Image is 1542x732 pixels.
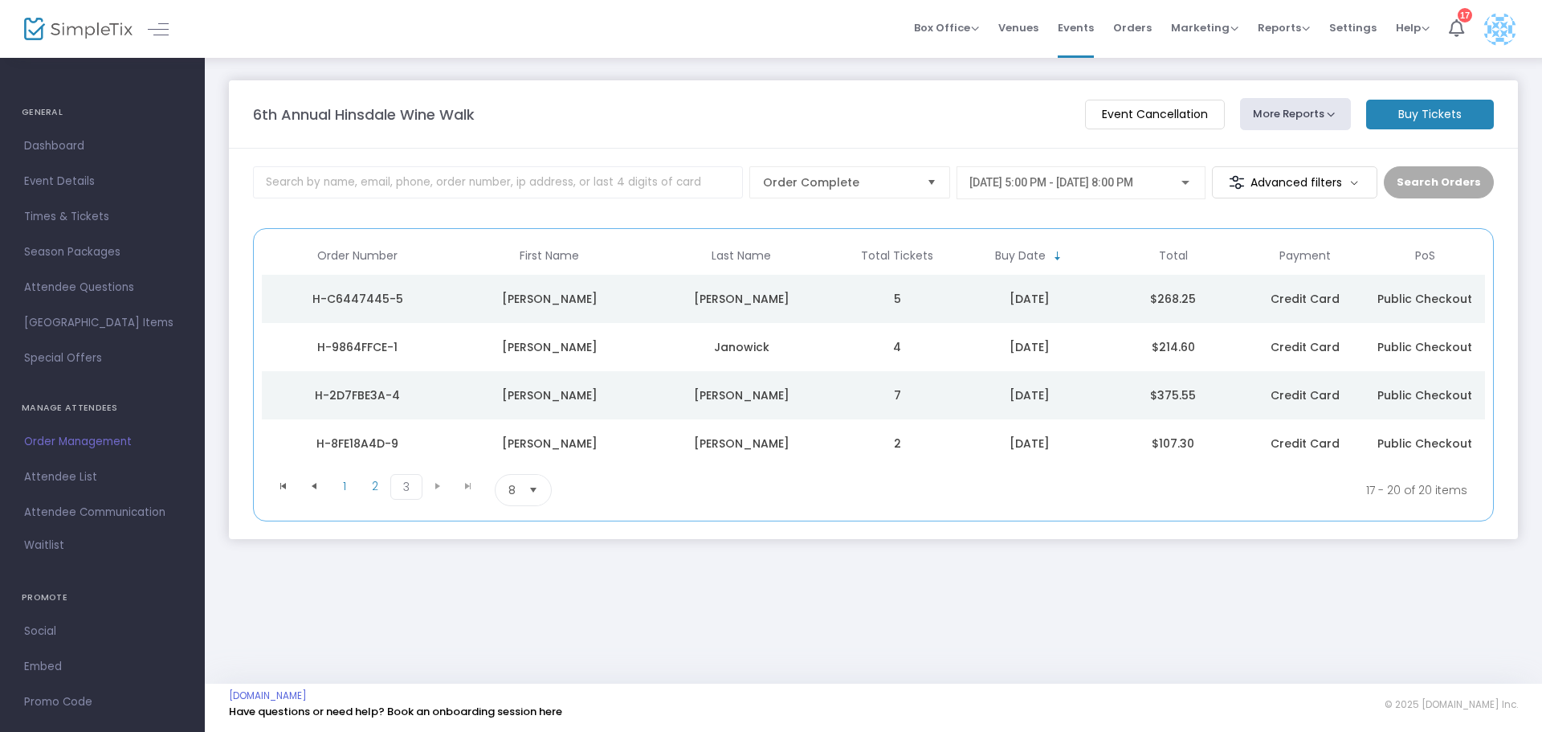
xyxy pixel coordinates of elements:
[253,104,475,125] m-panel-title: 6th Annual Hinsdale Wine Walk
[1101,371,1245,419] td: $375.55
[969,176,1133,189] span: [DATE] 5:00 PM - [DATE] 8:00 PM
[24,242,181,263] span: Season Packages
[22,96,183,129] h4: GENERAL
[229,689,307,702] a: [DOMAIN_NAME]
[24,621,181,642] span: Social
[24,277,181,298] span: Attendee Questions
[1329,7,1377,48] span: Settings
[1058,7,1094,48] span: Events
[1377,339,1472,355] span: Public Checkout
[266,291,450,307] div: H-C6447445-5
[1101,323,1245,371] td: $214.60
[24,431,181,452] span: Order Management
[1101,419,1245,468] td: $107.30
[520,249,579,263] span: First Name
[712,249,771,263] span: Last Name
[1366,100,1494,129] m-button: Buy Tickets
[1271,339,1340,355] span: Credit Card
[24,656,181,677] span: Embed
[24,692,181,713] span: Promo Code
[1271,291,1340,307] span: Credit Card
[838,237,957,275] th: Total Tickets
[650,291,834,307] div: Molfese
[229,704,562,719] a: Have questions or need help? Book an onboarding session here
[24,313,181,333] span: [GEOGRAPHIC_DATA] Items
[1051,250,1064,263] span: Sortable
[650,339,834,355] div: Janowick
[24,348,181,369] span: Special Offers
[995,249,1046,263] span: Buy Date
[266,387,450,403] div: H-2D7FBE3A-4
[24,538,64,554] span: Waitlist
[277,480,290,493] span: Go to the first page
[1377,436,1472,452] span: Public Checkout
[998,7,1038,48] span: Venues
[838,371,957,419] td: 7
[1279,249,1331,263] span: Payment
[24,171,181,192] span: Event Details
[458,291,642,307] div: Joseph
[308,480,320,493] span: Go to the previous page
[1271,436,1340,452] span: Credit Card
[838,275,957,323] td: 5
[266,339,450,355] div: H-9864FFCE-1
[763,174,914,190] span: Order Complete
[1458,8,1472,22] div: 17
[650,436,834,452] div: Barnard
[1258,20,1310,35] span: Reports
[650,387,834,403] div: Wanless
[253,166,743,198] input: Search by name, email, phone, order number, ip address, or last 4 digits of card
[1171,20,1238,35] span: Marketing
[920,167,943,198] button: Select
[262,237,1485,468] div: Data table
[1101,275,1245,323] td: $268.25
[1396,20,1430,35] span: Help
[1085,100,1225,129] m-button: Event Cancellation
[317,249,398,263] span: Order Number
[961,339,1097,355] div: 8/11/2025
[961,387,1097,403] div: 8/8/2025
[1212,166,1378,198] m-button: Advanced filters
[390,474,422,500] span: Page 3
[961,291,1097,307] div: 8/14/2025
[508,482,516,498] span: 8
[1415,249,1435,263] span: PoS
[1271,387,1340,403] span: Credit Card
[838,419,957,468] td: 2
[24,502,181,523] span: Attendee Communication
[1385,698,1518,711] span: © 2025 [DOMAIN_NAME] Inc.
[1159,249,1188,263] span: Total
[266,436,450,452] div: H-8FE18A4D-9
[22,392,183,424] h4: MANAGE ATTENDEES
[1377,291,1472,307] span: Public Checkout
[961,436,1097,452] div: 7/29/2025
[458,387,642,403] div: Heather
[711,474,1467,506] kendo-pager-info: 17 - 20 of 20 items
[522,475,545,505] button: Select
[914,20,979,35] span: Box Office
[838,323,957,371] td: 4
[360,474,390,498] span: Page 2
[1240,98,1351,130] button: More Reports
[24,136,181,157] span: Dashboard
[24,207,181,227] span: Times & Tickets
[22,582,183,614] h4: PROMOTE
[458,339,642,355] div: Dan
[1377,387,1472,403] span: Public Checkout
[268,474,299,498] span: Go to the first page
[329,474,360,498] span: Page 1
[24,467,181,488] span: Attendee List
[1229,174,1245,190] img: filter
[1113,7,1152,48] span: Orders
[299,474,329,498] span: Go to the previous page
[458,436,642,452] div: Gretchen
